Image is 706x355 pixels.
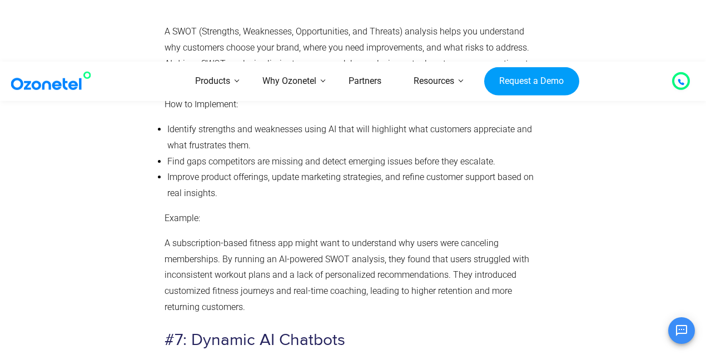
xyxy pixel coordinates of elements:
a: Resources [397,62,470,101]
a: Partners [332,62,397,101]
li: Identify strengths and weaknesses using AI that will highlight what customers appreciate and what... [167,122,537,154]
p: Example: [165,211,537,227]
a: Why Ozonetel [246,62,332,101]
li: Improve product offerings, update marketing strategies, and refine customer support based on real... [167,169,537,202]
h3: #7: Dynamic AI Chatbots [165,329,537,351]
a: Request a Demo [484,67,579,96]
button: Open chat [668,317,695,344]
p: A SWOT (Strengths, Weaknesses, Opportunities, and Threats) analysis helps you understand why cust... [165,24,537,88]
p: A subscription-based fitness app might want to understand why users were canceling memberships. B... [165,236,537,316]
li: Find gaps competitors are missing and detect emerging issues before they escalate. [167,154,537,170]
p: How to Implement: [165,97,537,113]
a: Products [179,62,246,101]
